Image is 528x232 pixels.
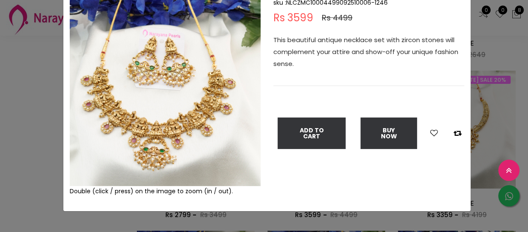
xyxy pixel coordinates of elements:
[322,13,352,23] span: Rs 4499
[70,186,261,196] div: Double (click / press) on the image to zoom (in / out).
[361,117,417,149] button: Buy Now
[273,34,464,70] p: This beautiful antique necklace set with zircon stones will complement your attire and show-off y...
[278,117,346,149] button: Add To Cart
[451,128,464,139] button: Add to compare
[273,13,313,23] span: Rs 3599
[428,128,440,139] button: Add to wishlist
